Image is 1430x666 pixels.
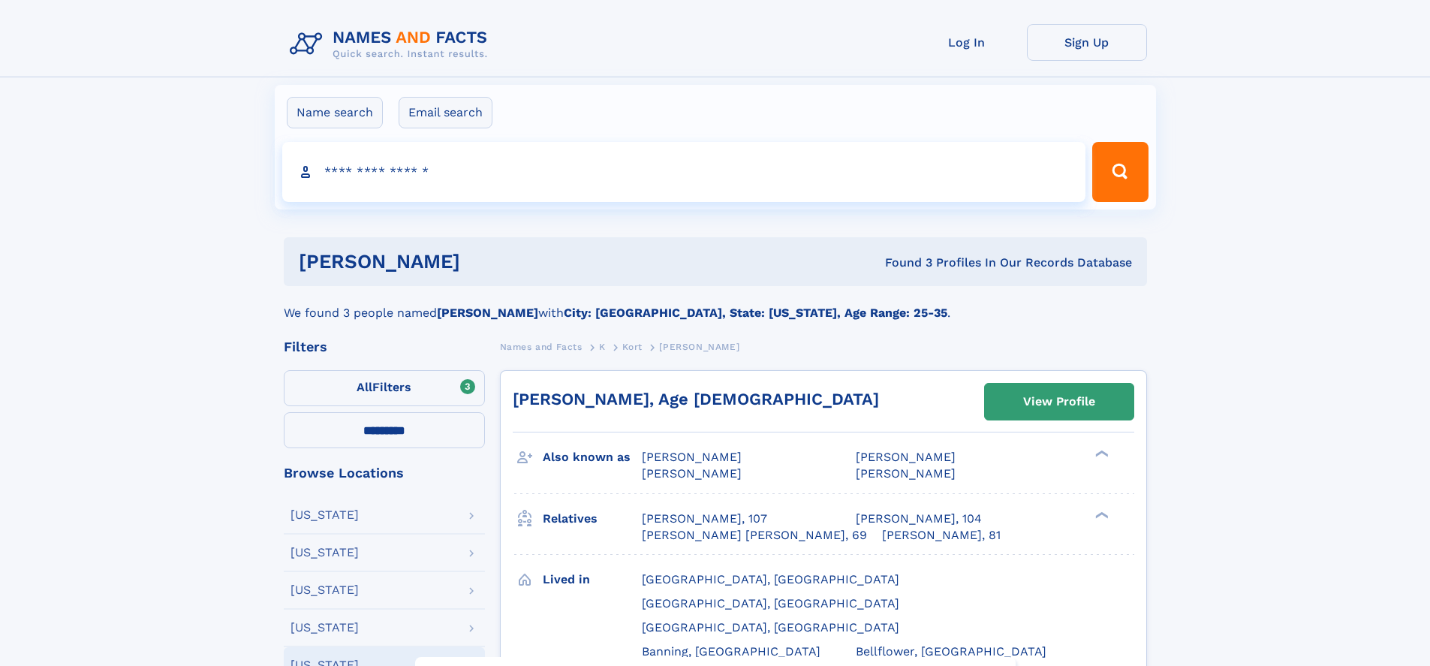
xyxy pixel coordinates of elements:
[284,286,1147,322] div: We found 3 people named with .
[1091,510,1109,520] div: ❯
[437,306,538,320] b: [PERSON_NAME]
[642,596,899,610] span: [GEOGRAPHIC_DATA], [GEOGRAPHIC_DATA]
[642,572,899,586] span: [GEOGRAPHIC_DATA], [GEOGRAPHIC_DATA]
[291,622,359,634] div: [US_STATE]
[357,380,372,394] span: All
[291,547,359,559] div: [US_STATE]
[622,337,642,356] a: Kort
[543,445,642,470] h3: Also known as
[282,142,1086,202] input: search input
[284,466,485,480] div: Browse Locations
[599,342,606,352] span: K
[673,255,1132,271] div: Found 3 Profiles In Our Records Database
[907,24,1027,61] a: Log In
[642,466,742,481] span: [PERSON_NAME]
[513,390,879,408] a: [PERSON_NAME], Age [DEMOGRAPHIC_DATA]
[564,306,947,320] b: City: [GEOGRAPHIC_DATA], State: [US_STATE], Age Range: 25-35
[284,24,500,65] img: Logo Names and Facts
[500,337,583,356] a: Names and Facts
[856,511,982,527] a: [PERSON_NAME], 104
[642,644,820,658] span: Banning, [GEOGRAPHIC_DATA]
[642,450,742,464] span: [PERSON_NAME]
[284,370,485,406] label: Filters
[291,584,359,596] div: [US_STATE]
[882,527,1001,544] a: [PERSON_NAME], 81
[599,337,606,356] a: K
[1092,142,1148,202] button: Search Button
[1023,384,1095,419] div: View Profile
[299,252,673,271] h1: [PERSON_NAME]
[856,450,956,464] span: [PERSON_NAME]
[622,342,642,352] span: Kort
[1027,24,1147,61] a: Sign Up
[985,384,1133,420] a: View Profile
[284,340,485,354] div: Filters
[1091,449,1109,459] div: ❯
[856,466,956,481] span: [PERSON_NAME]
[642,511,767,527] a: [PERSON_NAME], 107
[287,97,383,128] label: Name search
[543,567,642,592] h3: Lived in
[856,644,1046,658] span: Bellflower, [GEOGRAPHIC_DATA]
[291,509,359,521] div: [US_STATE]
[543,506,642,532] h3: Relatives
[642,527,867,544] a: [PERSON_NAME] [PERSON_NAME], 69
[659,342,739,352] span: [PERSON_NAME]
[642,620,899,634] span: [GEOGRAPHIC_DATA], [GEOGRAPHIC_DATA]
[399,97,492,128] label: Email search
